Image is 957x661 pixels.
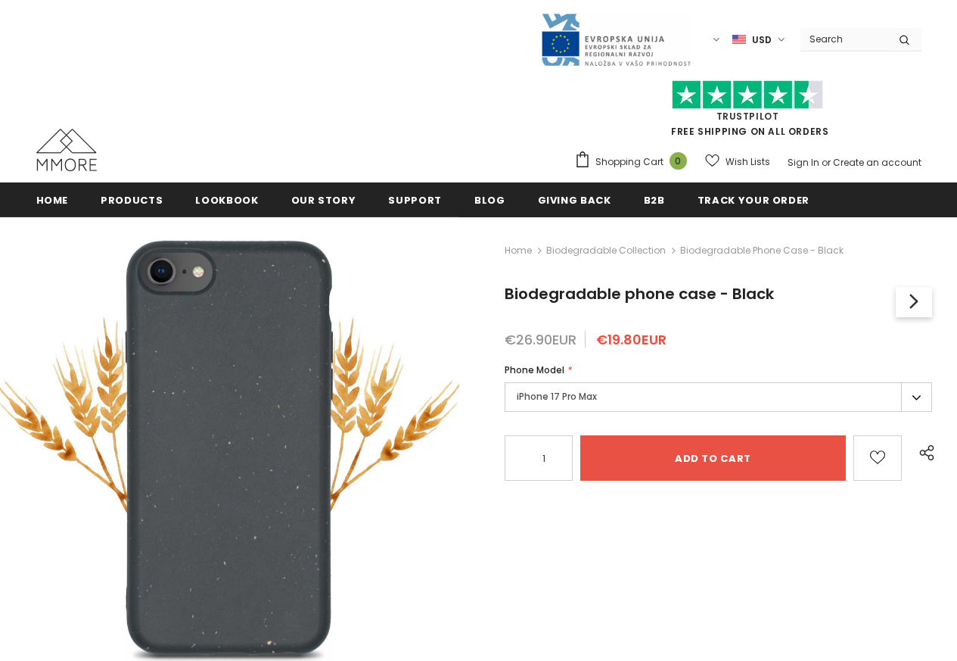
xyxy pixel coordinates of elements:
span: €19.80EUR [596,330,666,349]
img: Trust Pilot Stars [672,80,823,110]
a: Home [505,242,532,260]
a: Create an account [833,156,921,169]
span: Track your order [698,193,809,207]
a: Wish Lists [705,148,770,175]
img: USD [732,33,746,46]
span: FREE SHIPPING ON ALL ORDERS [574,87,921,138]
span: Blog [474,193,505,207]
span: Phone Model [505,363,564,376]
span: B2B [644,193,665,207]
span: Products [101,193,163,207]
a: Home [36,182,69,217]
a: support [388,182,442,217]
span: Wish Lists [726,154,770,170]
label: iPhone 17 Pro Max [505,382,932,412]
a: Products [101,182,163,217]
input: Search Site [800,28,887,50]
span: Biodegradable phone case - Black [505,283,774,304]
img: Javni Razpis [540,12,691,67]
span: Lookbook [195,193,258,207]
span: Our Story [291,193,356,207]
a: Giving back [538,182,611,217]
a: Javni Razpis [540,33,691,45]
img: MMORE Cases [36,129,97,171]
a: Our Story [291,182,356,217]
span: or [822,156,831,169]
a: Trustpilot [716,110,779,123]
span: €26.90EUR [505,330,576,349]
a: Sign In [788,156,819,169]
a: Lookbook [195,182,258,217]
a: Blog [474,182,505,217]
span: 0 [670,152,687,170]
a: B2B [644,182,665,217]
input: Add to cart [580,435,846,481]
span: support [388,193,442,207]
span: Biodegradable phone case - Black [680,242,844,260]
span: Shopping Cart [595,154,663,170]
span: Giving back [538,193,611,207]
a: Track your order [698,182,809,217]
span: USD [752,33,772,48]
a: Biodegradable Collection [546,244,666,257]
a: Shopping Cart 0 [574,151,694,173]
span: Home [36,193,69,207]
